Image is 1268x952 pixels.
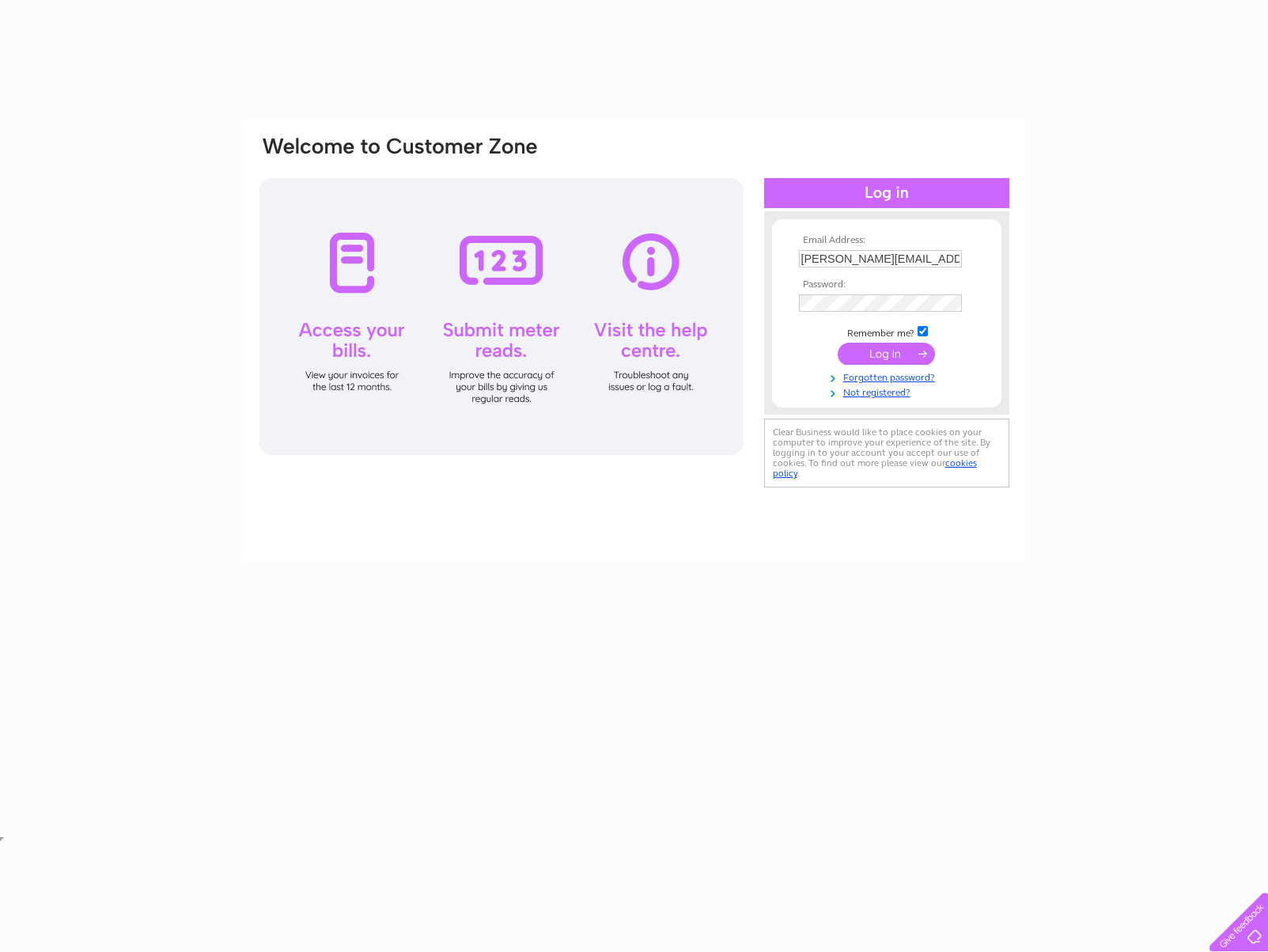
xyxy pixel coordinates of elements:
a: Not registered? [799,384,978,399]
div: Clear Business would like to place cookies on your computer to improve your experience of the sit... [764,419,1009,487]
td: Remember me? [795,324,978,339]
th: Email Address: [795,235,978,246]
a: Forgotten password? [799,369,978,384]
th: Password: [795,279,978,290]
a: cookies policy [773,457,977,479]
input: Submit [838,343,935,365]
